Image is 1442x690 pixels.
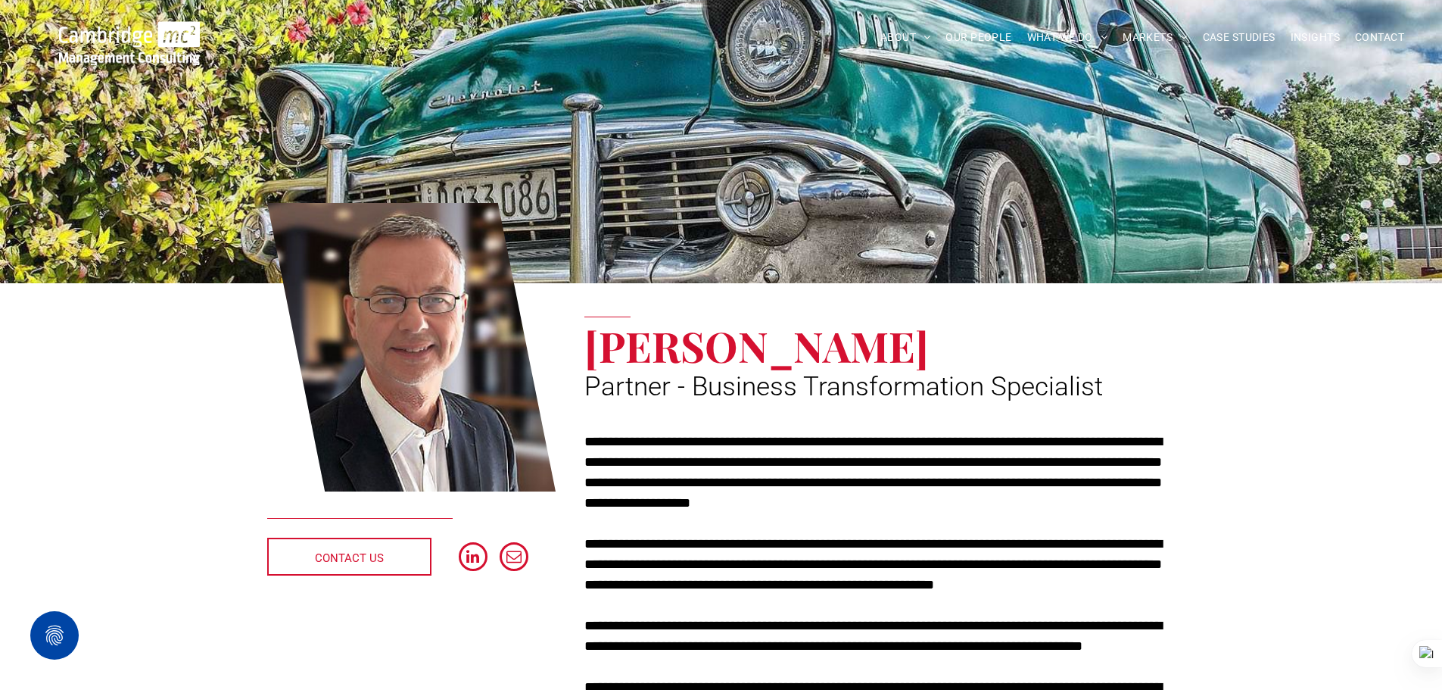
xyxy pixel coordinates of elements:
span: [PERSON_NAME] [584,317,929,373]
a: MARKETS [1115,26,1194,49]
img: Go to Homepage [59,21,200,65]
a: linkedin [459,542,487,575]
a: CONTACT US [267,538,431,576]
a: INSIGHTS [1283,26,1347,49]
span: CONTACT US [315,539,384,577]
a: Phil Laws | Partner - Business Transformation Specialist [267,201,556,495]
a: email [500,542,528,575]
span: Partner - Business Transformation Specialist [584,371,1103,402]
a: CASE STUDIES [1195,26,1283,49]
a: Your Business Transformed | Cambridge Management Consulting [59,23,200,39]
a: CONTACT [1347,26,1412,49]
a: OUR PEOPLE [938,26,1019,49]
a: WHAT WE DO [1020,26,1116,49]
a: ABOUT [873,26,939,49]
